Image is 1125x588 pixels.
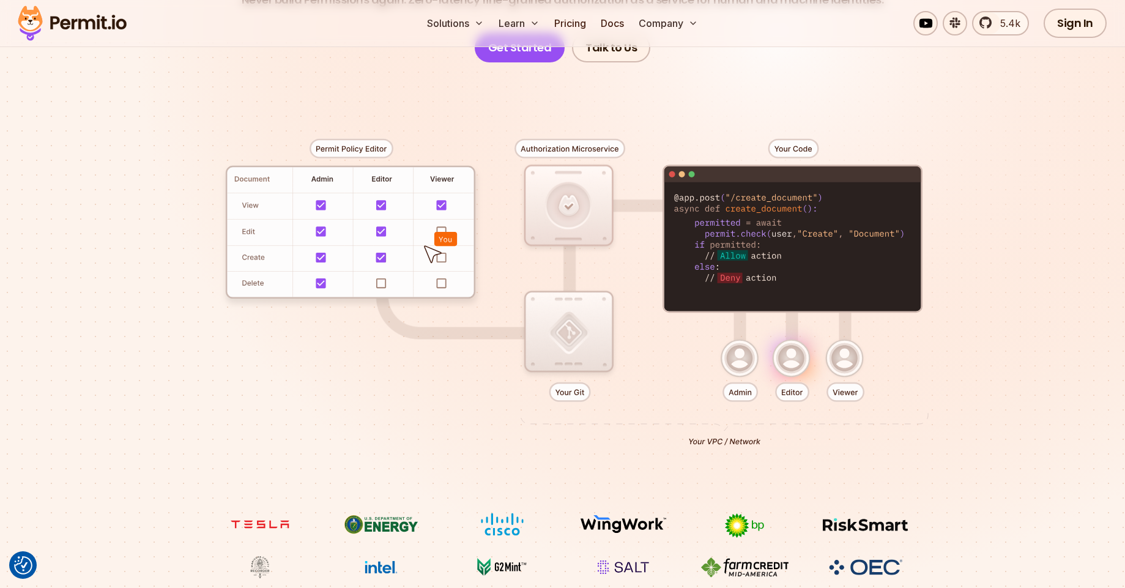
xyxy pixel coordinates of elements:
img: Cisco [456,513,548,536]
img: tesla [214,513,306,536]
img: Farm Credit [699,556,790,579]
img: US department of energy [335,513,427,536]
img: bp [699,513,790,538]
a: Talk to Us [572,33,650,62]
img: OEC [826,557,905,577]
img: Wingwork [577,513,669,536]
img: Maricopa County Recorder\'s Office [214,556,306,579]
a: Docs [596,11,629,35]
button: Learn [494,11,544,35]
button: Company [634,11,703,35]
img: Intel [335,556,427,579]
a: Pricing [549,11,591,35]
a: Get Started [475,33,565,62]
a: Sign In [1044,9,1107,38]
img: Permit logo [12,2,132,44]
img: salt [577,556,669,579]
img: Revisit consent button [14,556,32,575]
a: 5.4k [972,11,1029,35]
button: Solutions [422,11,489,35]
button: Consent Preferences [14,556,32,575]
img: Risksmart [820,513,912,536]
img: G2mint [456,556,548,579]
span: 5.4k [993,16,1020,31]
